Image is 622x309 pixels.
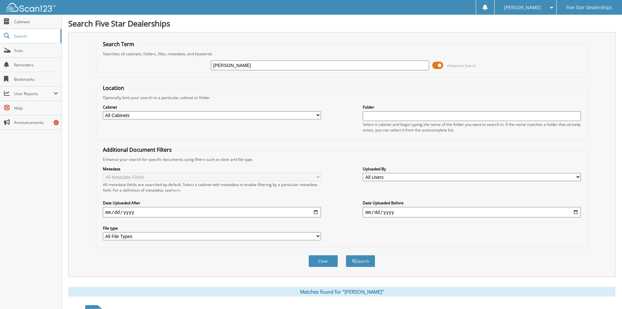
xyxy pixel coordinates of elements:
[14,120,58,125] span: Announcements
[363,207,581,217] input: end
[103,166,321,172] label: Metadata
[7,3,56,12] img: scan123-logo-white.svg
[447,63,476,68] span: Advanced Search
[100,84,127,92] legend: Location
[363,166,581,172] label: Uploaded By
[100,157,584,162] div: Enhance your search for specific documents using filters such as date and file type.
[566,6,612,9] span: Five Star Dealerships
[14,77,58,82] span: Bookmarks
[14,91,54,96] span: User Reports
[100,41,137,48] legend: Search Term
[14,105,58,111] span: Help
[68,18,615,29] h1: Search Five Star Dealerships
[100,146,175,153] legend: Additional Document Filters
[363,122,581,133] div: Select a cabinet and begin typing the name of the folder you want to search in. If the name match...
[100,95,584,100] div: Optionally limit your search to a particular cabinet or folder
[504,6,541,9] span: [PERSON_NAME]
[363,104,581,110] label: Folder
[14,19,58,25] span: Cabinets
[103,182,321,193] div: All metadata fields are searched by default. Select a cabinet with metadata to enable filtering b...
[14,62,58,68] span: Reminders
[54,120,59,125] div: 6
[14,48,58,53] span: Scan
[309,255,338,267] button: Clear
[68,287,615,297] div: Matches found for "[PERSON_NAME]"
[103,207,321,217] input: start
[103,104,321,110] label: Cabinet
[103,225,321,231] label: File type
[103,200,321,206] label: Date Uploaded After
[363,200,581,206] label: Date Uploaded Before
[100,51,584,57] div: Searches all cabinets, folders, files, metadata, and keywords
[346,255,375,267] button: Search
[14,33,57,39] span: Search
[171,187,180,193] a: here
